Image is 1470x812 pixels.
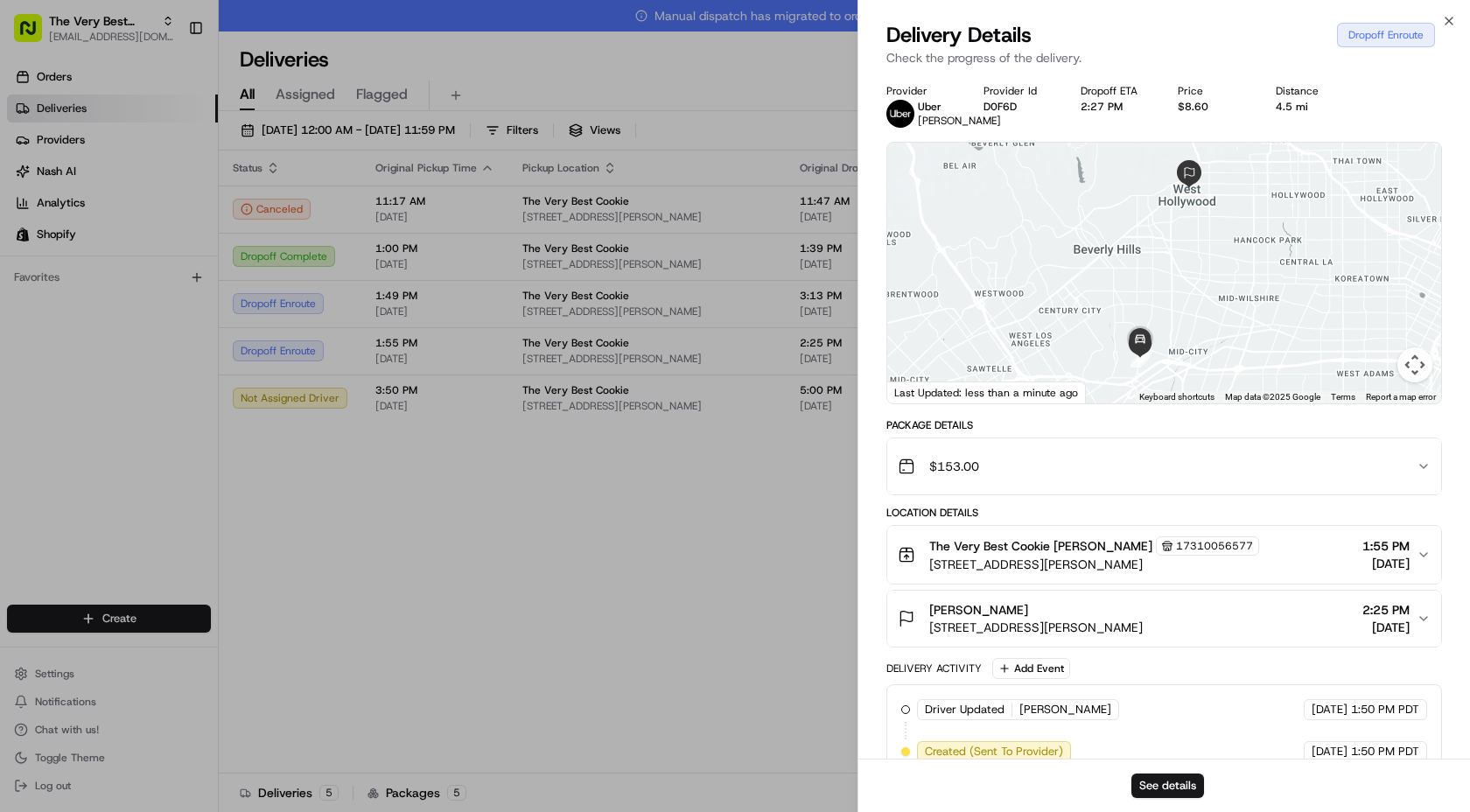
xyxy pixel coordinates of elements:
div: Package Details [886,418,1442,432]
div: $8.60 [1178,100,1247,114]
img: 1736555255976-a54dd68f-1ca7-489b-9aae-adbdc363a1c4 [35,272,49,286]
div: 4.5 mi [1276,100,1345,114]
div: Provider Id [983,84,1053,98]
span: [PERSON_NAME] [918,114,1001,128]
input: Clear [45,113,289,131]
button: Map camera controls [1397,347,1432,382]
span: [DATE] [1362,555,1410,572]
div: 💻 [148,346,162,360]
button: D0F6D [983,100,1017,114]
button: $153.00 [887,438,1441,494]
span: 1:55 PM [1362,537,1410,555]
span: Delivery Details [886,21,1032,49]
span: [PERSON_NAME] [1019,702,1111,717]
a: 📗Knowledge Base [10,337,141,368]
span: API Documentation [165,344,281,361]
div: Distance [1276,84,1345,98]
span: Uber [918,100,941,114]
img: Google [892,381,949,403]
a: 💻API Documentation [141,337,288,368]
span: 17310056577 [1176,539,1253,553]
button: [PERSON_NAME][STREET_ADDRESS][PERSON_NAME]2:25 PM[DATE] [887,591,1441,647]
img: Nash [17,17,52,52]
span: [PERSON_NAME] [54,271,142,285]
span: Driver Updated [925,702,1004,717]
button: The Very Best Cookie [PERSON_NAME]17310056577[STREET_ADDRESS][PERSON_NAME]1:55 PM[DATE] [887,526,1441,584]
span: Map data ©2025 Google [1225,392,1320,402]
span: 1:50 PM PDT [1351,702,1419,717]
img: 1736555255976-a54dd68f-1ca7-489b-9aae-adbdc363a1c4 [17,167,49,199]
p: Welcome 👋 [17,70,318,98]
img: Masood Aslam [17,255,45,283]
span: [PERSON_NAME] [929,601,1028,619]
button: Add Event [992,658,1070,679]
span: $153.00 [929,458,979,475]
div: 2 [1130,348,1150,367]
span: [DATE] [1312,702,1347,717]
div: Location Details [886,506,1442,520]
img: uber-new-logo.jpeg [886,100,914,128]
button: Start new chat [297,172,318,193]
span: • [145,271,151,285]
span: [DATE] [1362,619,1410,636]
span: [DATE] [155,271,191,285]
div: Dropoff ETA [1081,84,1150,98]
div: 2:27 PM [1081,100,1150,114]
a: Terms (opens in new tab) [1331,392,1355,402]
span: [STREET_ADDRESS][PERSON_NAME] [929,619,1143,636]
a: Open this area in Google Maps (opens a new window) [892,381,949,403]
a: Powered byPylon [123,386,212,400]
a: Report a map error [1366,392,1436,402]
button: See all [271,224,318,245]
span: Knowledge Base [35,344,134,361]
span: [STREET_ADDRESS][PERSON_NAME] [929,556,1259,573]
span: Created (Sent To Provider) [925,744,1063,759]
span: 2:25 PM [1362,601,1410,619]
button: See details [1131,773,1204,798]
div: 📗 [17,346,31,360]
div: Past conversations [17,227,117,241]
div: Last Updated: less than a minute ago [887,381,1086,403]
div: Delivery Activity [886,661,982,675]
span: 1:50 PM PDT [1351,744,1419,759]
img: 9188753566659_6852d8bf1fb38e338040_72.png [37,167,68,199]
div: We're available if you need us! [79,185,241,199]
span: [DATE] [1312,744,1347,759]
div: Start new chat [79,167,287,185]
span: The Very Best Cookie [PERSON_NAME] [929,537,1152,555]
p: Check the progress of the delivery. [886,49,1442,66]
div: Price [1178,84,1247,98]
div: Provider [886,84,955,98]
span: Pylon [174,387,212,400]
button: Keyboard shortcuts [1139,391,1214,403]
